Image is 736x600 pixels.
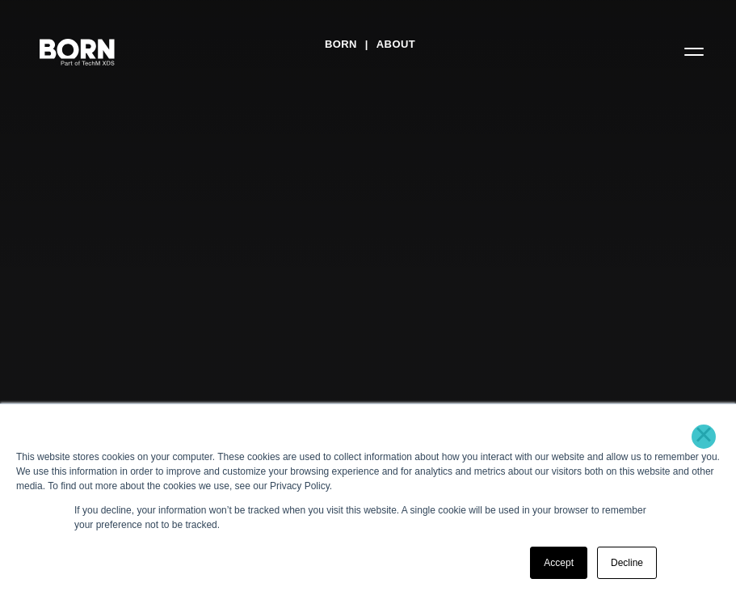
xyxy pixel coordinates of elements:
[325,32,357,57] a: BORN
[74,503,662,532] p: If you decline, your information won’t be tracked when you visit this website. A single cookie wi...
[675,34,713,68] button: Open
[597,547,657,579] a: Decline
[16,450,720,493] div: This website stores cookies on your computer. These cookies are used to collect information about...
[694,427,713,442] a: ×
[376,32,415,57] a: About
[530,547,587,579] a: Accept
